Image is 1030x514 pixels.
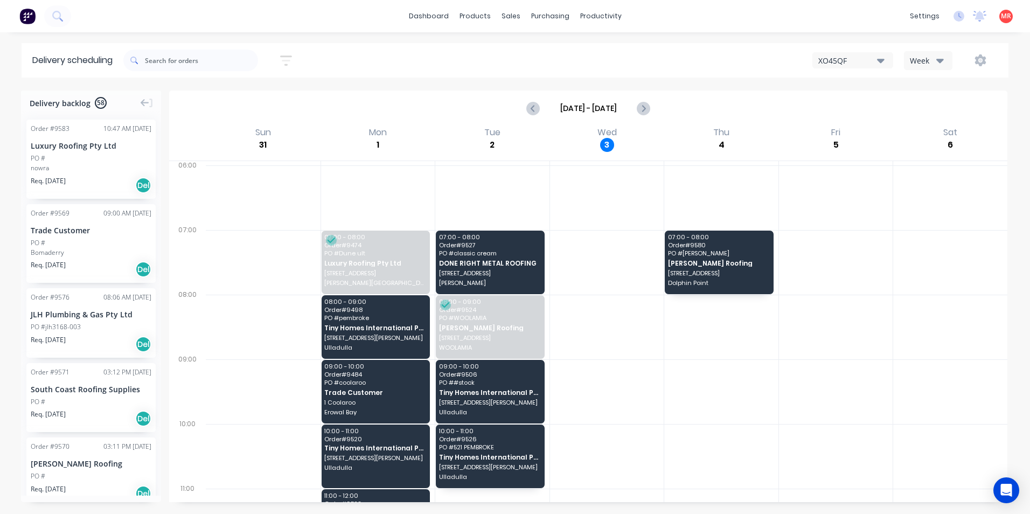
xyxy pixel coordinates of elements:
[324,409,426,415] span: Erowal Bay
[135,485,151,502] div: Del
[829,138,843,152] div: 5
[31,458,151,469] div: [PERSON_NAME] Roofing
[439,270,540,276] span: [STREET_ADDRESS]
[1001,11,1011,21] span: MR
[324,444,426,452] span: Tiny Homes International Pty Ltd
[910,55,941,66] div: Week
[439,280,540,286] span: [PERSON_NAME]
[135,336,151,352] div: Del
[439,428,540,434] span: 10:00 - 11:00
[439,409,540,415] span: Ulladulla
[668,260,769,267] span: [PERSON_NAME] Roofing
[31,397,45,407] div: PO #
[135,261,151,277] div: Del
[324,270,426,276] span: [STREET_ADDRESS]
[439,335,540,341] span: [STREET_ADDRESS]
[135,411,151,427] div: Del
[324,315,426,321] span: PO # pembroke
[403,8,454,24] a: dashboard
[668,242,769,248] span: Order # 9580
[904,51,952,70] button: Week
[439,464,540,470] span: [STREET_ADDRESS][PERSON_NAME]
[22,43,123,78] div: Delivery scheduling
[454,8,496,24] div: products
[439,250,540,256] span: PO # classic cream
[31,154,45,163] div: PO #
[481,127,504,138] div: Tue
[439,324,540,331] span: [PERSON_NAME] Roofing
[31,409,66,419] span: Req. [DATE]
[95,97,107,109] span: 58
[31,238,45,248] div: PO #
[600,138,614,152] div: 3
[169,159,206,224] div: 06:00
[19,8,36,24] img: Factory
[169,418,206,482] div: 10:00
[135,177,151,193] div: Del
[439,344,540,351] span: WOOLAMIA
[714,138,728,152] div: 4
[439,399,540,406] span: [STREET_ADDRESS][PERSON_NAME]
[324,428,426,434] span: 10:00 - 11:00
[324,399,426,406] span: 1 Coolaroo
[943,138,957,152] div: 6
[439,436,540,442] span: Order # 9526
[324,492,426,499] span: 11:00 - 12:00
[31,322,81,332] div: PO #jlh3168-003
[324,389,426,396] span: Trade Customer
[31,442,69,452] div: Order # 9570
[439,444,540,450] span: PO # 521 PEMBROKE
[169,353,206,418] div: 09:00
[366,127,390,138] div: Mon
[668,250,769,256] span: PO # [PERSON_NAME]
[324,260,426,267] span: Luxury Roofing Pty Ltd
[439,234,540,240] span: 07:00 - 08:00
[812,52,893,68] button: XO45QF
[575,8,627,24] div: productivity
[439,474,540,480] span: Ulladulla
[668,270,769,276] span: [STREET_ADDRESS]
[668,280,769,286] span: Dolphin Point
[324,280,426,286] span: [PERSON_NAME][GEOGRAPHIC_DATA]
[485,138,499,152] div: 2
[324,436,426,442] span: Order # 9520
[31,309,151,320] div: JLH Plumbing & Gas Pty Ltd
[103,124,151,134] div: 10:47 AM [DATE]
[103,209,151,218] div: 09:00 AM [DATE]
[252,127,274,138] div: Sun
[940,127,961,138] div: Sat
[439,315,540,321] span: PO # WOOLAMIA
[818,55,877,66] div: XO45QF
[31,484,66,494] span: Req. [DATE]
[668,234,769,240] span: 07:00 - 08:00
[828,127,844,138] div: Fri
[31,335,66,345] span: Req. [DATE]
[30,98,91,109] span: Delivery backlog
[324,298,426,305] span: 08:00 - 09:00
[324,250,426,256] span: PO # Dune ult
[439,379,540,386] span: PO # #stock
[324,335,426,341] span: [STREET_ADDRESS][PERSON_NAME]
[710,127,733,138] div: Thu
[31,209,69,218] div: Order # 9569
[31,367,69,377] div: Order # 9571
[256,138,270,152] div: 31
[324,307,426,313] span: Order # 9498
[145,50,258,71] input: Search for orders
[324,234,426,240] span: 07:00 - 08:00
[31,124,69,134] div: Order # 9583
[103,293,151,302] div: 08:06 AM [DATE]
[526,8,575,24] div: purchasing
[31,225,151,236] div: Trade Customer
[324,363,426,370] span: 09:00 - 10:00
[324,464,426,471] span: Ulladulla
[324,501,426,507] span: Order # 9523
[324,371,426,378] span: Order # 9484
[31,140,151,151] div: Luxury Roofing Pty Ltd
[31,384,151,395] div: South Coast Roofing Supplies
[439,363,540,370] span: 09:00 - 10:00
[31,260,66,270] span: Req. [DATE]
[31,293,69,302] div: Order # 9576
[324,455,426,461] span: [STREET_ADDRESS][PERSON_NAME]
[169,288,206,353] div: 08:00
